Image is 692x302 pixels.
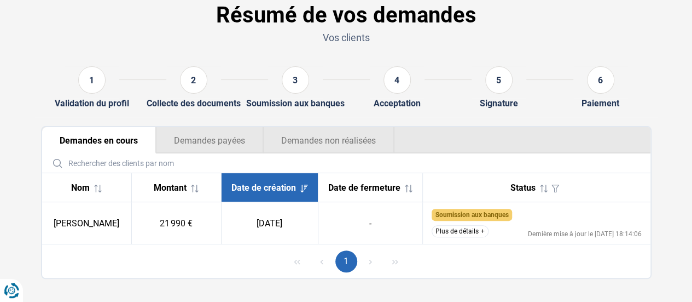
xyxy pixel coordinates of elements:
button: Previous Page [311,250,333,272]
div: Collecte des documents [147,98,241,109]
h1: Résumé de vos demandes [41,2,652,29]
td: - [318,202,422,244]
button: First Page [286,250,308,272]
div: 1 [78,66,106,94]
div: Dernière mise à jour le [DATE] 18:14:06 [528,231,642,237]
span: Soumission aux banques [435,211,508,219]
div: 2 [180,66,207,94]
td: 21 990 € [131,202,221,244]
button: Last Page [384,250,406,272]
span: Date de fermeture [328,183,400,193]
div: Paiement [581,98,619,109]
button: Demandes payées [156,127,263,153]
div: Acceptation [374,98,421,109]
span: Status [510,183,536,193]
div: 3 [282,66,309,94]
button: Next Page [359,250,381,272]
div: Signature [480,98,518,109]
p: Vos clients [41,31,652,44]
div: 6 [587,66,614,94]
span: Nom [71,183,90,193]
div: Soumission aux banques [246,98,345,109]
div: 4 [383,66,411,94]
button: Demandes non réalisées [263,127,394,153]
div: 5 [485,66,513,94]
span: Montant [154,183,187,193]
div: Validation du profil [55,98,129,109]
button: Plus de détails [432,225,489,237]
button: Page 1 [335,250,357,272]
input: Rechercher des clients par nom [46,153,646,173]
td: [PERSON_NAME] [42,202,132,244]
span: Date de création [231,183,296,193]
td: [DATE] [221,202,318,244]
button: Demandes en cours [42,127,156,153]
